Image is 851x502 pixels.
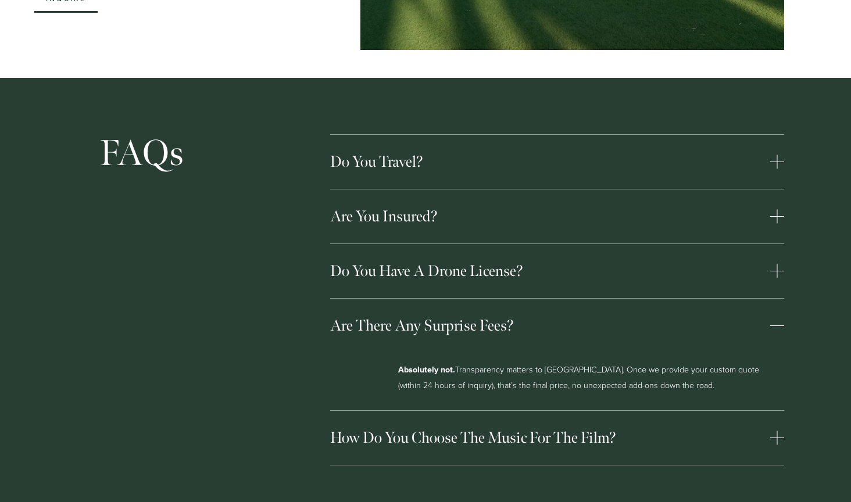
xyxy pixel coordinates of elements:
button: Do you travel? [330,135,784,189]
span: Are there any surprise fees? [330,316,770,335]
button: How do you choose the music for the film? [330,411,784,465]
span: How do you choose the music for the film? [330,428,770,447]
button: Are you insured? [330,189,784,243]
span: Are you insured? [330,207,770,226]
button: Are there any surprise fees? [330,299,784,353]
div: Are there any surprise fees? [330,353,784,410]
strong: Absolutely not. [398,364,455,375]
span: Do you travel? [330,152,770,171]
p: Transparency matters to [GEOGRAPHIC_DATA]. Once we provide your custom quote (within 24 hours of ... [398,362,784,392]
h2: FAQs [100,134,324,173]
span: Do you have a drone license? [330,261,770,281]
button: Do you have a drone license? [330,244,784,298]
